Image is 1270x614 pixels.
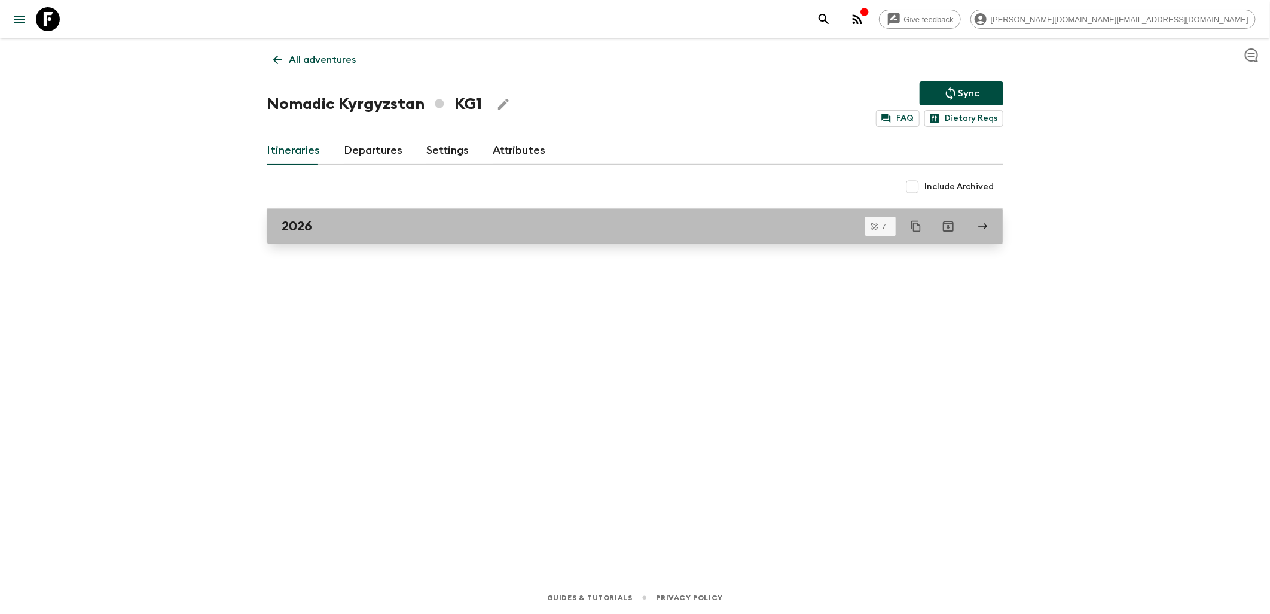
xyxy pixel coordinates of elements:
a: All adventures [267,48,362,72]
a: Give feedback [879,10,961,29]
a: Settings [426,136,469,165]
button: Duplicate [905,215,927,237]
a: Attributes [493,136,545,165]
button: menu [7,7,31,31]
button: Edit Adventure Title [491,92,515,116]
p: Sync [958,86,979,101]
div: [PERSON_NAME][DOMAIN_NAME][EMAIL_ADDRESS][DOMAIN_NAME] [970,10,1256,29]
h2: 2026 [282,218,312,234]
span: Include Archived [924,181,994,193]
a: 2026 [267,208,1003,244]
button: search adventures [812,7,836,31]
h1: Nomadic Kyrgyzstan KG1 [267,92,482,116]
a: Itineraries [267,136,320,165]
button: Archive [936,214,960,238]
span: 7 [875,223,893,230]
span: Give feedback [897,15,960,24]
a: FAQ [876,110,920,127]
a: Dietary Reqs [924,110,1003,127]
span: [PERSON_NAME][DOMAIN_NAME][EMAIL_ADDRESS][DOMAIN_NAME] [984,15,1255,24]
a: Privacy Policy [657,591,723,604]
a: Departures [344,136,402,165]
p: All adventures [289,53,356,67]
a: Guides & Tutorials [547,591,633,604]
button: Sync adventure departures to the booking engine [920,81,1003,105]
